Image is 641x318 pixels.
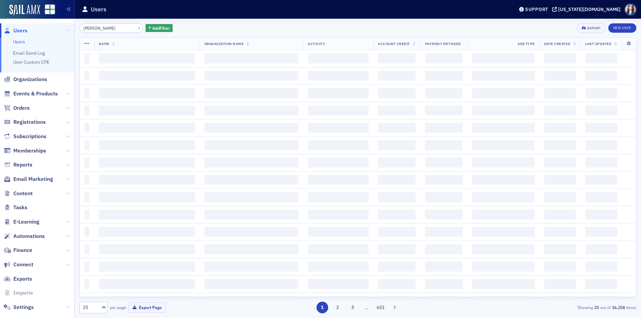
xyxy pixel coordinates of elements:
span: ‌ [585,175,617,185]
span: ‌ [204,105,299,115]
span: ‌ [204,244,299,254]
span: ‌ [585,262,617,272]
a: Memberships [4,147,46,154]
span: Automations [13,233,45,240]
span: ‌ [84,210,89,220]
span: ‌ [204,192,299,202]
span: ‌ [308,53,369,63]
span: ‌ [378,262,415,272]
span: ‌ [585,71,617,81]
span: Imports [13,289,33,297]
span: ‌ [308,88,369,98]
span: ‌ [544,210,576,220]
span: Registrations [13,118,46,126]
span: ‌ [544,192,576,202]
span: ‌ [472,157,535,168]
span: ‌ [378,227,415,237]
div: Showing out of items [455,304,636,310]
span: Tasks [13,204,27,211]
span: ‌ [204,157,299,168]
span: Date Created [544,41,570,46]
span: ‌ [544,71,576,81]
span: ‌ [308,227,369,237]
span: ‌ [425,210,463,220]
a: E-Learning [4,218,39,226]
span: E-Learning [13,218,39,226]
span: ‌ [204,262,299,272]
span: ‌ [585,244,617,254]
span: ‌ [425,296,463,306]
span: ‌ [99,140,195,150]
button: × [136,25,142,31]
span: ‌ [84,123,89,133]
span: ‌ [99,88,195,98]
span: ‌ [544,140,576,150]
span: ‌ [585,227,617,237]
span: Reports [13,161,32,169]
span: ‌ [472,279,535,289]
span: Payment Methods [425,41,461,46]
span: Organization Name [204,41,244,46]
span: ‌ [378,53,415,63]
img: SailAMX [9,5,40,15]
button: 651 [375,302,387,313]
span: Memberships [13,147,46,154]
span: ‌ [425,123,463,133]
span: ‌ [585,140,617,150]
span: ‌ [99,53,195,63]
span: ‌ [204,227,299,237]
strong: 16,258 [611,304,626,310]
span: ‌ [378,175,415,185]
span: ‌ [308,157,369,168]
img: SailAMX [45,4,55,15]
span: ‌ [472,296,535,306]
span: ‌ [585,296,617,306]
span: Profile [625,4,636,15]
span: ‌ [204,123,299,133]
span: ‌ [472,88,535,98]
span: ‌ [308,140,369,150]
span: ‌ [425,175,463,185]
a: Automations [4,233,45,240]
span: ‌ [425,71,463,81]
span: ‌ [544,53,576,63]
span: ‌ [99,210,195,220]
input: Search… [79,23,143,33]
span: Email Marketing [13,176,53,183]
label: per page [110,304,126,310]
span: ‌ [99,227,195,237]
span: ‌ [472,192,535,202]
div: Support [525,6,548,12]
span: ‌ [544,123,576,133]
span: ‌ [378,296,415,306]
span: ‌ [378,157,415,168]
span: ‌ [425,157,463,168]
span: ‌ [99,71,195,81]
span: ‌ [204,175,299,185]
a: Content [4,190,33,197]
div: [US_STATE][DOMAIN_NAME] [558,6,621,12]
div: Export [587,26,601,30]
span: ‌ [378,210,415,220]
span: ‌ [472,105,535,115]
button: 2 [332,302,343,313]
span: ‌ [99,296,195,306]
a: Finance [4,247,32,254]
span: ‌ [84,71,89,81]
span: ‌ [308,175,369,185]
span: Settings [13,304,34,311]
span: ‌ [472,262,535,272]
a: Settings [4,304,34,311]
span: ‌ [84,244,89,254]
span: ‌ [585,88,617,98]
span: ‌ [99,192,195,202]
button: Export [577,23,606,33]
button: [US_STATE][DOMAIN_NAME] [552,7,623,12]
span: ‌ [204,296,299,306]
span: Organizations [13,76,47,83]
span: ‌ [84,192,89,202]
span: ‌ [544,88,576,98]
a: Registrations [4,118,46,126]
strong: 25 [593,304,600,310]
